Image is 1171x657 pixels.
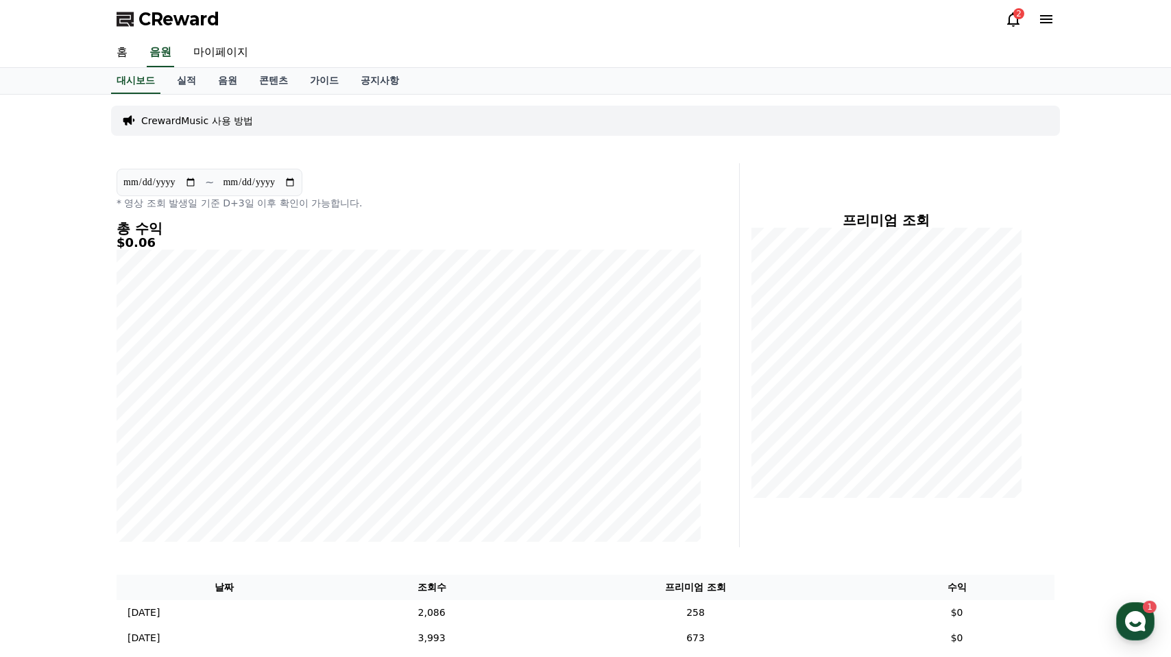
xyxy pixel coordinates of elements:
a: 가이드 [299,68,350,94]
a: 홈 [106,38,138,67]
span: 1 [139,434,144,445]
a: CReward [117,8,219,30]
h4: 총 수익 [117,221,701,236]
td: 258 [532,600,859,625]
span: CReward [138,8,219,30]
td: 673 [532,625,859,651]
a: 1대화 [90,435,177,469]
span: 대화 [125,456,142,467]
a: CrewardMusic 사용 방법 [141,114,253,128]
div: 2 [1013,8,1024,19]
th: 프리미엄 조회 [532,575,859,600]
h5: $0.06 [117,236,701,250]
a: 음원 [147,38,174,67]
td: 3,993 [331,625,531,651]
a: 음원 [207,68,248,94]
a: 홈 [4,435,90,469]
h4: 프리미엄 조회 [751,213,1022,228]
a: 콘텐츠 [248,68,299,94]
td: $0 [859,625,1054,651]
p: * 영상 조회 발생일 기준 D+3일 이후 확인이 가능합니다. [117,196,701,210]
a: 2 [1005,11,1022,27]
a: 대시보드 [111,68,160,94]
p: ~ [205,174,214,191]
p: [DATE] [128,631,160,645]
th: 날짜 [117,575,331,600]
span: 홈 [43,455,51,466]
td: 2,086 [331,600,531,625]
a: 공지사항 [350,68,410,94]
a: 마이페이지 [182,38,259,67]
a: 설정 [177,435,263,469]
p: [DATE] [128,606,160,620]
td: $0 [859,600,1054,625]
span: 설정 [212,455,228,466]
a: 실적 [166,68,207,94]
th: 조회수 [331,575,531,600]
th: 수익 [859,575,1054,600]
